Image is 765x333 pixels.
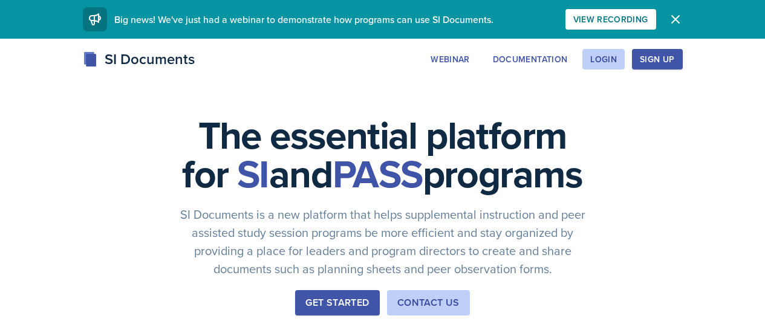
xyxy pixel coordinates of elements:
div: Sign Up [640,54,674,64]
div: Get Started [305,296,369,310]
div: View Recording [573,15,648,24]
button: Documentation [485,49,576,70]
button: Get Started [295,290,379,315]
button: View Recording [565,9,656,30]
span: Big news! We've just had a webinar to demonstrate how programs can use SI Documents. [114,13,493,26]
button: Contact Us [387,290,470,315]
div: Login [590,54,617,64]
button: Webinar [423,49,477,70]
div: Contact Us [397,296,460,310]
div: Documentation [493,54,568,64]
div: SI Documents [83,48,195,70]
button: Sign Up [632,49,682,70]
button: Login [582,49,625,70]
div: Webinar [431,54,469,64]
